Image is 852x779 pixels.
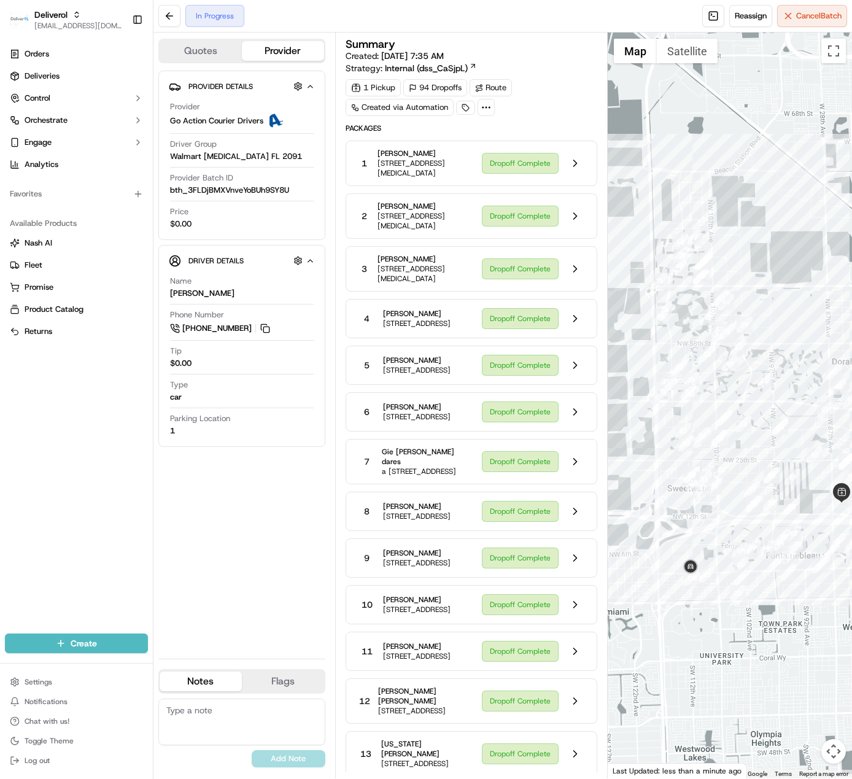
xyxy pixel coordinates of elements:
[364,505,370,517] span: 8
[614,39,657,63] button: Show street map
[772,419,788,435] div: 43
[763,495,779,511] div: 36
[745,540,761,556] div: 17
[170,139,217,150] span: Driver Group
[656,301,672,317] div: 73
[683,570,699,586] div: 24
[764,467,780,483] div: 40
[711,430,727,446] div: 86
[188,256,244,266] span: Driver Details
[711,322,727,338] div: 57
[657,39,718,63] button: Show satellite imagery
[699,567,715,583] div: 25
[182,323,252,334] span: [PHONE_NUMBER]
[5,277,148,297] button: Promise
[817,402,833,418] div: 51
[713,290,729,306] div: 61
[170,309,224,320] span: Phone Number
[5,752,148,769] button: Log out
[5,233,148,253] button: Nash AI
[696,471,712,487] div: 31
[5,133,148,152] button: Engage
[830,533,846,549] div: 5
[359,695,370,707] span: 12
[711,430,727,446] div: 85
[25,48,49,60] span: Orders
[383,319,451,328] span: [STREET_ADDRESS]
[815,556,831,572] div: 7
[10,326,143,337] a: Returns
[25,159,58,170] span: Analytics
[346,79,401,96] div: 1 Pickup
[170,392,182,403] div: car
[382,467,471,476] span: a [STREET_ADDRESS]
[470,79,512,96] div: Route
[5,300,148,319] button: Product Catalog
[655,384,671,400] div: 76
[383,548,451,558] span: [PERSON_NAME]
[381,759,472,769] span: [STREET_ADDRESS]
[25,756,50,765] span: Log out
[170,185,289,196] span: bth_3FLDjBMXVnveYoBUh9SY8U
[378,149,472,158] span: [PERSON_NAME]
[170,322,272,335] a: [PHONE_NUMBER]
[170,379,188,390] span: Type
[34,21,122,31] button: [EMAIL_ADDRESS][DOMAIN_NAME]
[775,529,791,545] div: 15
[735,10,767,21] span: Reassign
[672,360,687,376] div: 78
[383,641,451,651] span: [PERSON_NAME]
[403,79,467,96] div: 94 Dropoffs
[364,552,370,564] span: 9
[5,322,148,341] button: Returns
[735,416,751,432] div: 88
[611,762,651,778] img: Google
[378,706,472,716] span: [STREET_ADDRESS]
[364,455,370,468] span: 7
[381,50,444,61] span: [DATE] 7:35 AM
[678,435,694,451] div: 83
[699,346,715,362] div: 55
[25,238,52,249] span: Nash AI
[611,762,651,778] a: Open this area in Google Maps (opens a new window)
[34,9,68,21] button: Deliverol
[378,254,472,264] span: [PERSON_NAME]
[170,101,200,112] span: Provider
[346,99,454,116] a: Created via Automation
[71,637,97,649] span: Create
[169,250,315,271] button: Driver Details
[378,211,472,231] span: [STREET_ADDRESS][MEDICAL_DATA]
[362,599,373,611] span: 10
[170,425,175,436] div: 1
[385,62,477,74] a: Internal (dss_CaSjpL)
[5,634,148,653] button: Create
[381,739,472,759] span: [US_STATE][PERSON_NAME]
[681,384,697,400] div: 81
[5,732,148,750] button: Toggle Theme
[672,234,688,250] div: 68
[25,677,52,687] span: Settings
[25,115,68,126] span: Orchestrate
[5,255,148,275] button: Fleet
[170,219,192,230] span: $0.00
[719,324,735,339] div: 58
[693,268,709,284] div: 64
[713,462,729,478] div: 32
[783,548,799,564] div: 11
[695,479,711,495] div: 27
[25,716,69,726] span: Chat with us!
[268,114,283,128] img: ActionCourier.png
[385,62,468,74] span: Internal (dss_CaSjpL)
[378,158,472,178] span: [STREET_ADDRESS][MEDICAL_DATA]
[346,50,444,62] span: Created:
[733,557,749,573] div: 20
[718,294,734,310] div: 60
[383,402,451,412] span: [PERSON_NAME]
[25,326,52,337] span: Returns
[716,410,732,426] div: 87
[730,339,746,355] div: 53
[383,309,451,319] span: [PERSON_NAME]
